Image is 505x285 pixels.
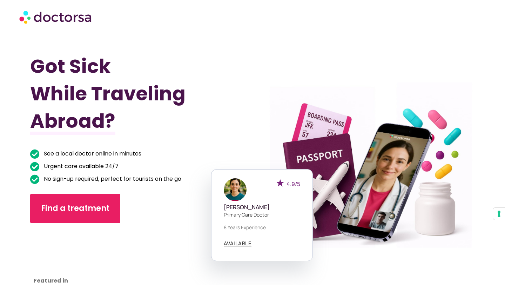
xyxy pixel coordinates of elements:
p: 8 years experience [224,224,300,231]
span: Urgent care available 24/7 [42,161,119,171]
a: Find a treatment [30,194,120,223]
h1: Got Sick While Traveling Abroad? [30,53,219,135]
p: Primary care doctor [224,211,300,218]
span: See a local doctor online in minutes [42,149,141,159]
button: Your consent preferences for tracking technologies [493,208,505,220]
h5: [PERSON_NAME] [224,204,300,211]
a: AVAILABLE [224,241,252,246]
span: Find a treatment [41,203,109,214]
span: 4.9/5 [287,180,300,188]
strong: Featured in [34,277,68,285]
span: No sign-up required, perfect for tourists on the go [42,174,181,184]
